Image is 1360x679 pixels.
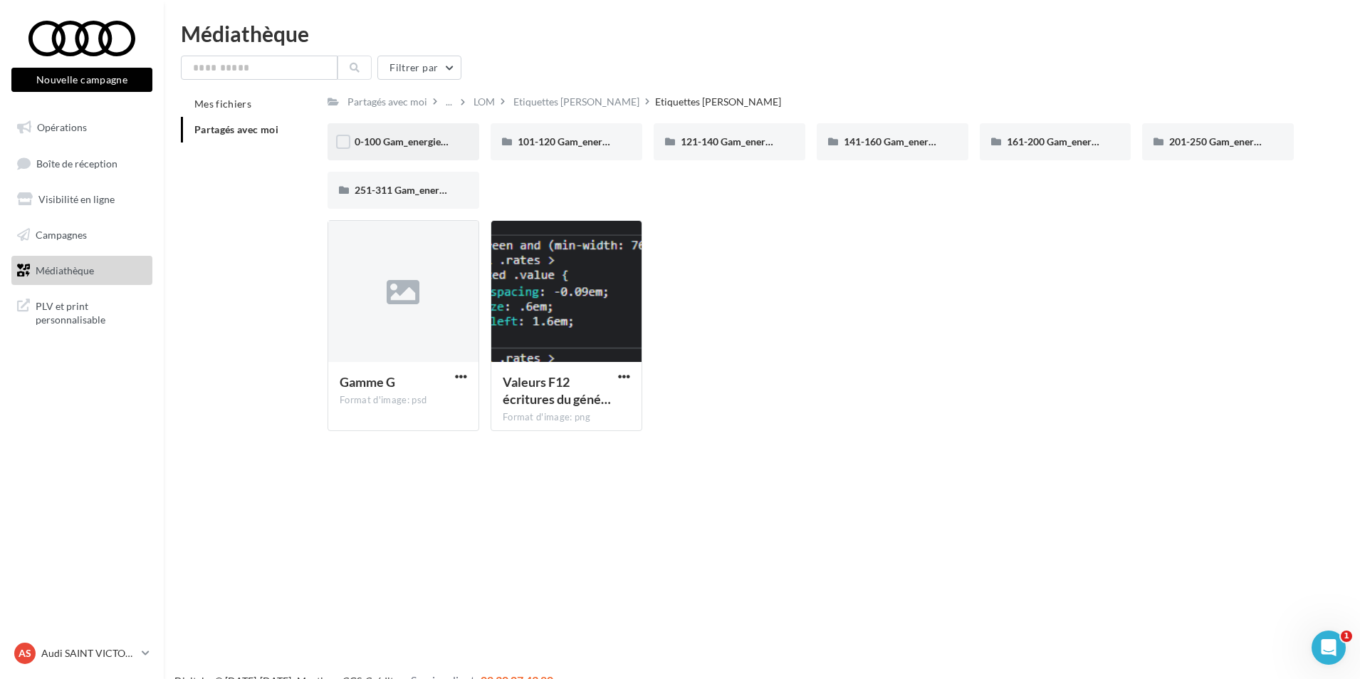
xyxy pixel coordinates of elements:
a: Médiathèque [9,256,155,286]
span: Mes fichiers [194,98,251,110]
a: AS Audi SAINT VICTORET [11,640,152,667]
div: Format d'image: psd [340,394,467,407]
span: Opérations [37,121,87,133]
span: 251-311 Gam_energie_G-WHT_RVB_PNG_1080PX [355,184,582,196]
span: Valeurs F12 écritures du générateur étiquettes CO2 [503,374,611,407]
a: Opérations [9,113,155,142]
span: Boîte de réception [36,157,117,169]
div: ... [443,92,455,112]
span: 121-140 Gam_energie_C-WHT_RVB_PNG_1080PX [681,135,906,147]
span: Gamme G [340,374,395,390]
span: Visibilité en ligne [38,193,115,205]
div: Format d'image: png [503,411,630,424]
div: Médiathèque [181,23,1343,44]
iframe: Intercom live chat [1312,631,1346,665]
div: Etiquettes [PERSON_NAME] [655,95,781,109]
span: Médiathèque [36,264,94,276]
div: Partagés avec moi [347,95,427,109]
span: 1 [1341,631,1352,642]
a: Visibilité en ligne [9,185,155,214]
span: 0-100 Gam_energie_A-WHT_RVB_PNG_1080PX [355,135,570,147]
span: 161-200 Gam_energie_E-WHT_RVB_PNG_1080PX [1007,135,1233,147]
span: 101-120 Gam_energie_B-WHT_RVB_PNG_1080PX [518,135,744,147]
span: Partagés avec moi [194,123,278,135]
a: Boîte de réception [9,148,155,179]
p: Audi SAINT VICTORET [41,646,136,660]
span: Campagnes [36,229,87,241]
div: Etiquettes [PERSON_NAME] [513,95,639,109]
span: 141-160 Gam_energie_D-WHT_RVB_PNG_1080PX [844,135,1071,147]
div: LOM [474,95,495,109]
a: PLV et print personnalisable [9,291,155,333]
a: Campagnes [9,220,155,250]
button: Filtrer par [377,56,461,80]
span: PLV et print personnalisable [36,296,147,327]
button: Nouvelle campagne [11,68,152,92]
span: AS [19,646,31,660]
